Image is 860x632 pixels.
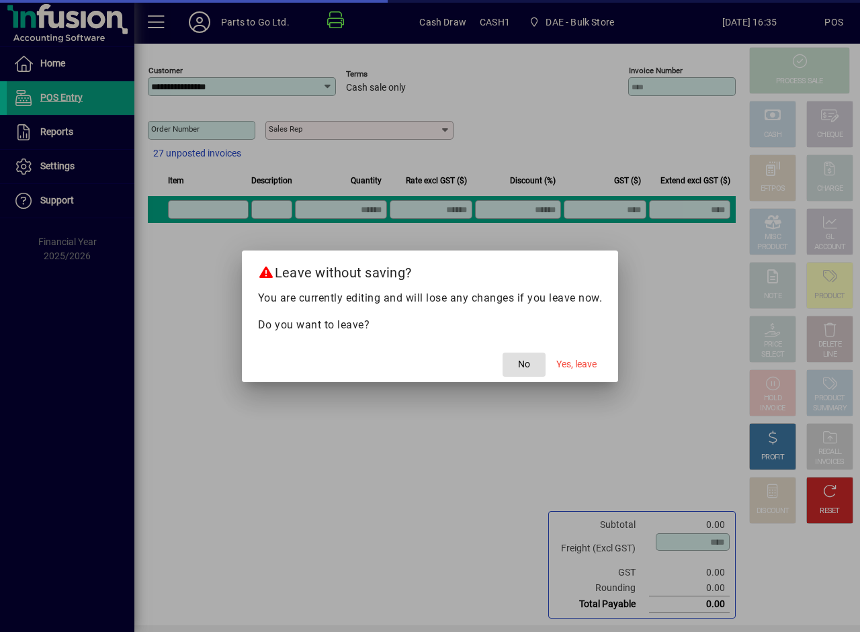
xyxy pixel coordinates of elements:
h2: Leave without saving? [242,251,619,289]
p: Do you want to leave? [258,317,603,333]
button: Yes, leave [551,353,602,377]
span: No [518,357,530,371]
p: You are currently editing and will lose any changes if you leave now. [258,290,603,306]
button: No [503,353,546,377]
span: Yes, leave [556,357,597,371]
